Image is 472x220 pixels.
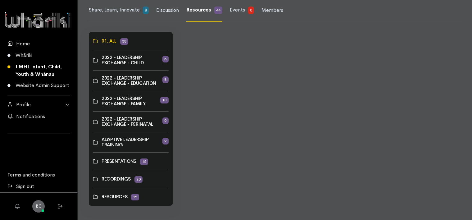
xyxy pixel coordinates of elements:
[89,7,140,13] span: Share, Learn, Innovate
[26,138,51,145] iframe: LinkedIn Embedded Content
[156,7,179,13] span: Discussion
[248,7,254,14] span: 0
[230,7,245,13] span: Events
[7,138,70,153] div: Follow us on LinkedIn
[143,7,149,14] span: 8
[32,200,45,213] a: BC
[214,7,222,14] span: 44
[186,7,211,13] span: Resources
[261,7,283,13] span: Members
